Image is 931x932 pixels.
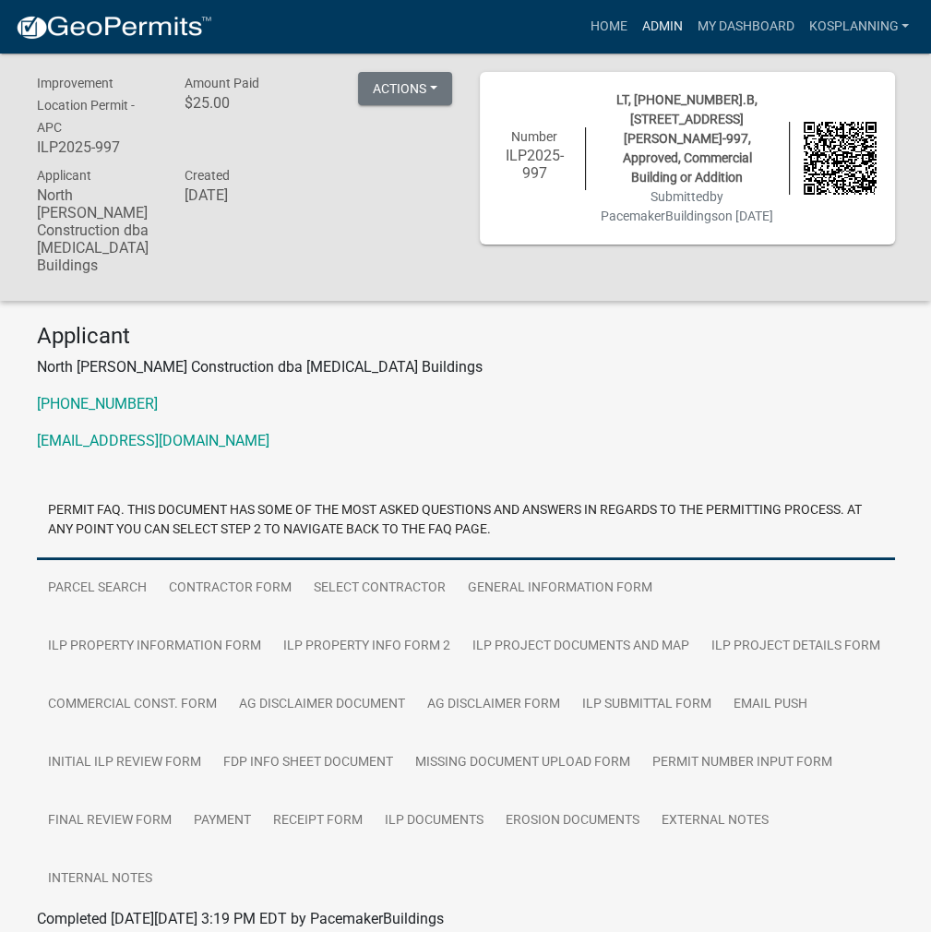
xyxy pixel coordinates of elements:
[495,792,651,851] a: Erosion Documents
[374,792,495,851] a: ILP Documents
[184,76,258,90] span: Amount Paid
[700,617,891,676] a: ILP Project Details Form
[689,9,801,44] a: My Dashboard
[37,356,895,378] p: North [PERSON_NAME] Construction dba [MEDICAL_DATA] Buildings
[303,559,457,618] a: Select contractor
[37,432,269,449] a: [EMAIL_ADDRESS][DOMAIN_NAME]
[37,559,158,618] a: Parcel search
[37,186,157,275] h6: North [PERSON_NAME] Construction dba [MEDICAL_DATA] Buildings
[641,734,843,793] a: Permit Number Input Form
[37,734,212,793] a: Initial ILP Review Form
[228,675,416,735] a: Ag Disclaimer Document
[616,92,758,185] span: LT, [PHONE_NUMBER].B, [STREET_ADDRESS][PERSON_NAME]-997, Approved, Commercial Building or Addition
[457,559,663,618] a: General Information Form
[184,168,229,183] span: Created
[511,129,557,144] span: Number
[183,792,262,851] a: Payment
[404,734,641,793] a: Missing Document Upload Form
[37,910,444,927] span: Completed [DATE][DATE] 3:19 PM EDT by PacemakerBuildings
[37,76,135,135] span: Improvement Location Permit - APC
[37,168,91,183] span: Applicant
[37,482,895,560] a: Permit FAQ. This document has some of the most asked questions and answers in regards to the perm...
[37,138,157,156] h6: ILP2025-997
[37,617,272,676] a: ILP Property Information Form
[37,675,228,735] a: Commercial Const. Form
[184,94,304,112] h6: $25.00
[212,734,404,793] a: FDP INFO Sheet Document
[582,9,634,44] a: Home
[184,186,304,204] h6: [DATE]
[37,395,158,412] a: [PHONE_NUMBER]
[416,675,571,735] a: Ag Disclaimer Form
[158,559,303,618] a: Contractor Form
[37,323,895,350] h4: Applicant
[571,675,722,735] a: ILP Submittal Form
[601,189,773,223] span: Submitted on [DATE]
[801,9,916,44] a: kosplanning
[37,850,163,909] a: Internal Notes
[461,617,700,676] a: ILP Project Documents and Map
[722,675,818,735] a: Email Push
[651,792,780,851] a: External Notes
[804,122,877,195] img: QR code
[634,9,689,44] a: Admin
[37,792,183,851] a: Final Review Form
[272,617,461,676] a: ILP Property Info Form 2
[262,792,374,851] a: Receipt Form
[498,147,571,182] h6: ILP2025-997
[358,72,452,105] button: Actions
